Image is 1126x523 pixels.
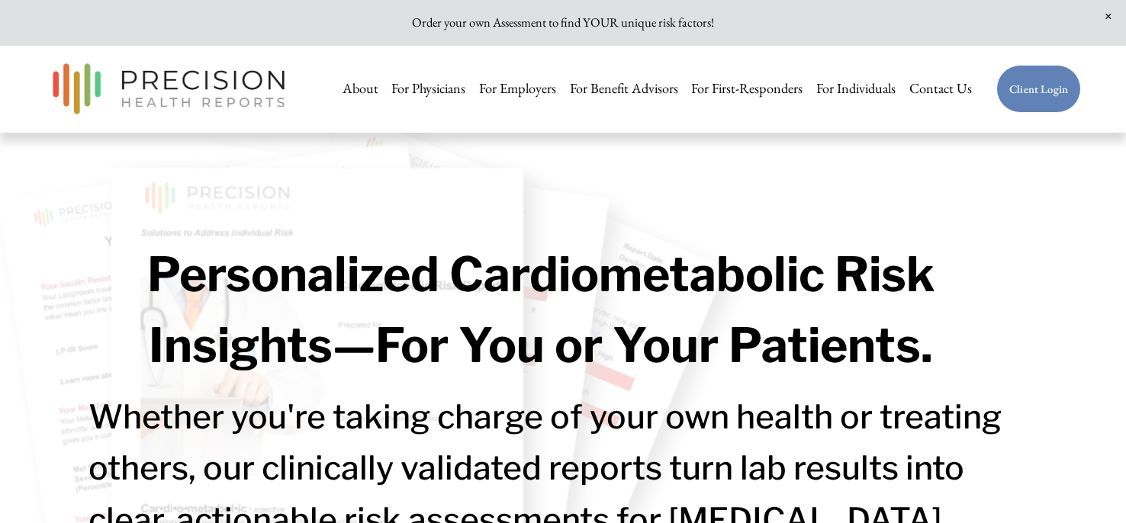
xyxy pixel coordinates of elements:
strong: Personalized Cardiometabolic Risk Insights—For You or Your Patients. [147,245,944,374]
a: For Physicians [391,74,465,104]
a: For Employers [479,74,556,104]
a: For First-Responders [691,74,803,104]
a: Contact Us [909,74,972,104]
a: For Benefit Advisors [570,74,678,104]
a: For Individuals [816,74,896,104]
a: Client Login [996,65,1081,113]
img: Precision Health Reports [45,56,292,121]
a: About [343,74,378,104]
